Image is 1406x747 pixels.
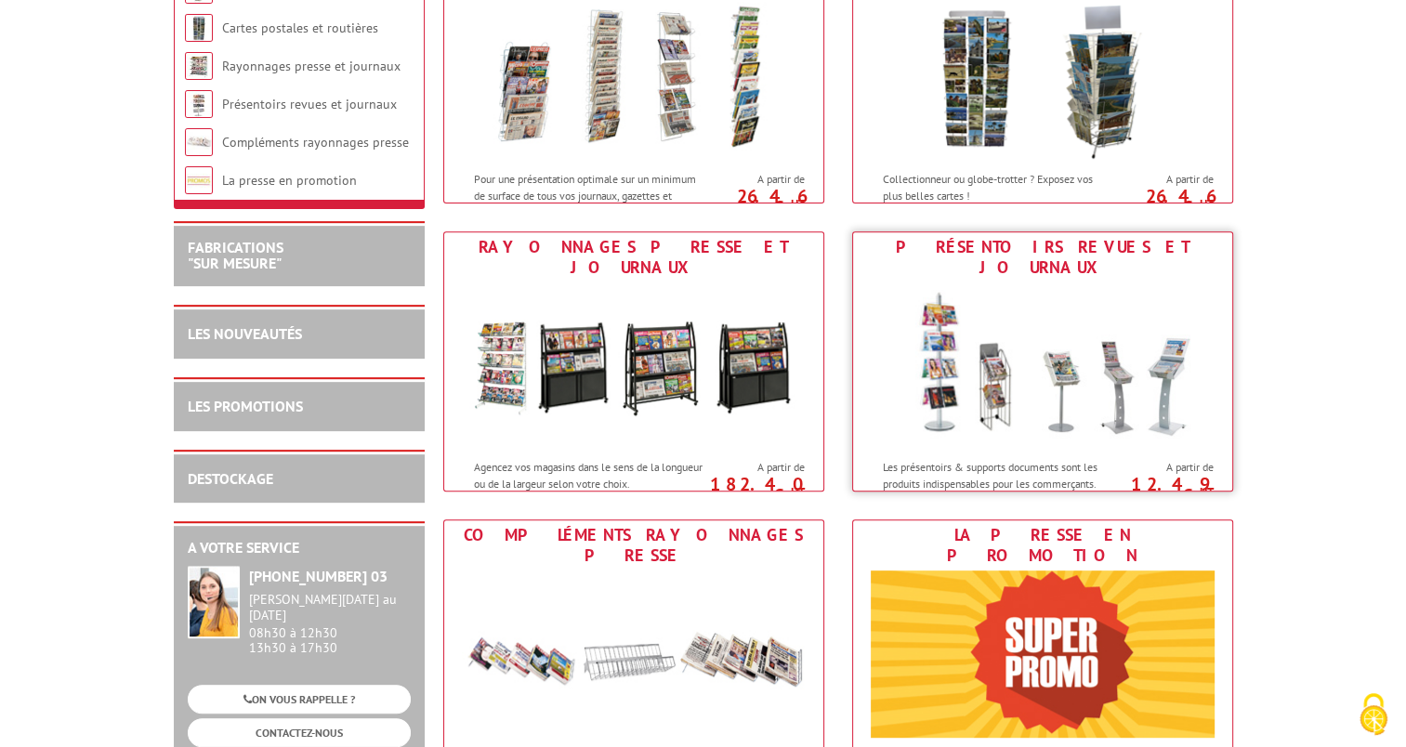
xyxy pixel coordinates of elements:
[871,570,1215,738] img: La presse en promotion
[474,171,704,218] p: Pour une présentation optimale sur un minimum de surface de tous vos journaux, gazettes et hebdos !
[852,231,1233,491] a: Présentoirs revues et journaux Présentoirs revues et journaux Les présentoirs & supports document...
[185,128,213,156] img: Compléments rayonnages presse
[249,592,411,623] div: [PERSON_NAME][DATE] au [DATE]
[462,570,806,738] img: Compléments rayonnages presse
[1109,478,1213,501] p: 12.49 €
[1118,172,1213,187] span: A partir de
[222,134,409,151] a: Compléments rayonnages presse
[474,459,704,491] p: Agencez vos magasins dans le sens de la longueur ou de la largeur selon votre choix.
[1199,196,1213,212] sup: HT
[185,90,213,118] img: Présentoirs revues et journaux
[1118,460,1213,475] span: A partir de
[700,190,804,213] p: 26.46 €
[222,58,401,74] a: Rayonnages presse et journaux
[858,237,1228,278] div: Présentoirs revues et journaux
[249,567,388,585] strong: [PHONE_NUMBER] 03
[449,237,819,278] div: Rayonnages presse et journaux
[188,469,273,488] a: DESTOCKAGE
[222,172,357,189] a: La presse en promotion
[188,540,411,557] h2: A votre service
[858,525,1228,566] div: La presse en promotion
[883,459,1113,491] p: Les présentoirs & supports documents sont les produits indispensables pour les commerçants.
[1199,484,1213,500] sup: HT
[188,718,411,747] a: CONTACTEZ-NOUS
[462,282,806,450] img: Rayonnages presse et journaux
[249,592,411,656] div: 08h30 à 12h30 13h30 à 17h30
[871,282,1215,450] img: Présentoirs revues et journaux
[883,171,1113,203] p: Collectionneur ou globe-trotter ? Exposez vos plus belles cartes !
[222,96,397,112] a: Présentoirs revues et journaux
[1341,684,1406,747] button: Cookies (fenêtre modale)
[188,566,240,638] img: widget-service.jpg
[443,231,824,491] a: Rayonnages presse et journaux Rayonnages presse et journaux Agencez vos magasins dans le sens de ...
[1350,691,1397,738] img: Cookies (fenêtre modale)
[1109,190,1213,213] p: 26.46 €
[222,20,378,36] a: Cartes postales et routières
[449,525,819,566] div: Compléments rayonnages presse
[709,460,804,475] span: A partir de
[188,397,303,415] a: LES PROMOTIONS
[185,14,213,42] img: Cartes postales et routières
[790,196,804,212] sup: HT
[185,52,213,80] img: Rayonnages presse et journaux
[188,324,302,343] a: LES NOUVEAUTÉS
[790,484,804,500] sup: HT
[700,478,804,501] p: 182.40 €
[185,166,213,194] img: La presse en promotion
[709,172,804,187] span: A partir de
[188,685,411,714] a: ON VOUS RAPPELLE ?
[188,238,283,273] a: FABRICATIONS"Sur Mesure"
